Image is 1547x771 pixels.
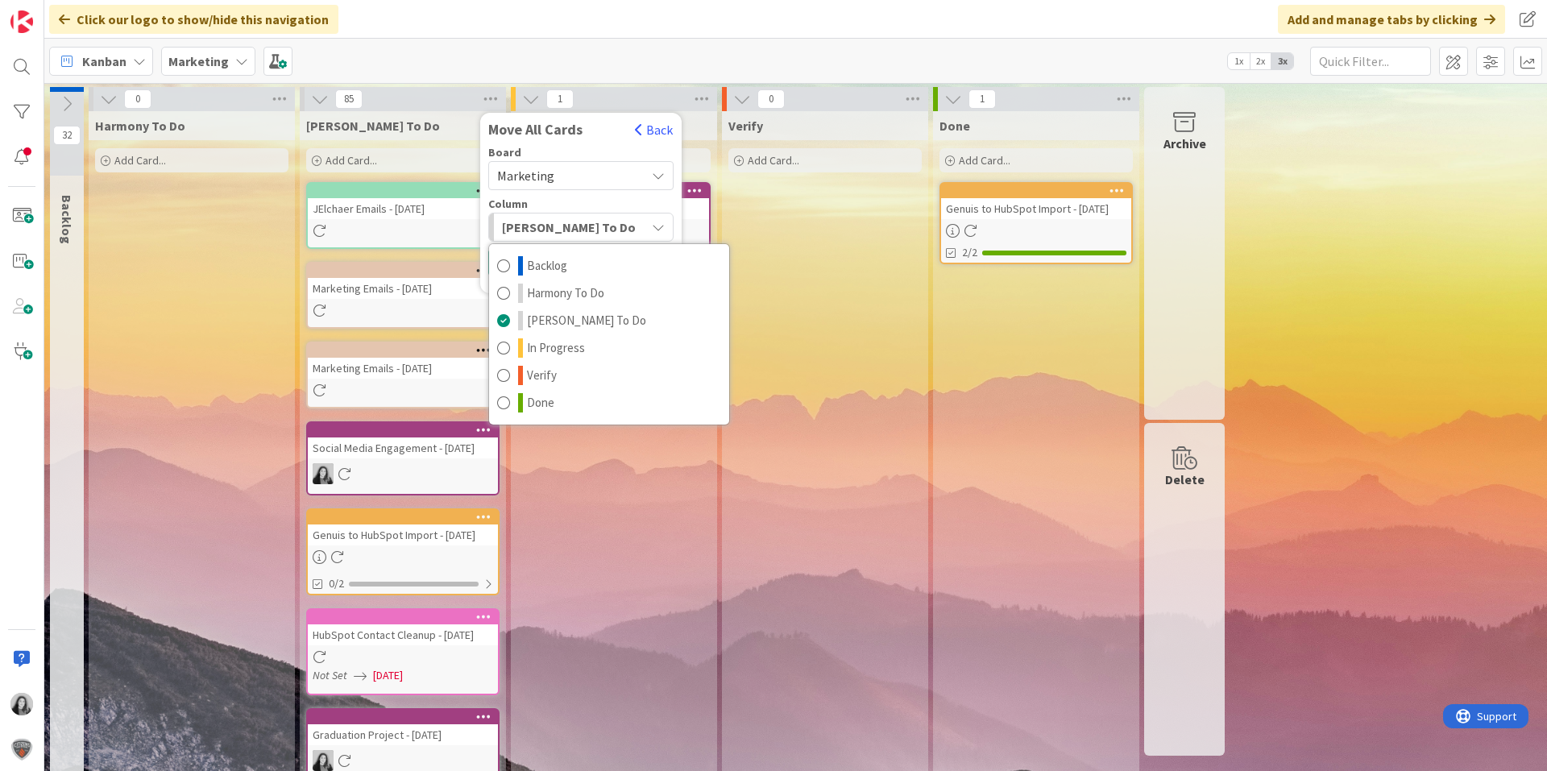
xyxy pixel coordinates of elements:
span: Add Card... [959,153,1010,168]
span: [DATE] [373,667,403,684]
a: In Progress [489,334,729,362]
span: Harmony To Do [527,284,604,303]
div: Marketing Emails - [DATE] [308,343,498,379]
div: Add and manage tabs by clicking [1278,5,1505,34]
span: 0/2 [329,575,344,592]
span: [PERSON_NAME] To Do [502,217,636,238]
span: 2/2 [962,244,977,261]
b: Marketing [168,53,229,69]
span: Backlog [527,256,567,276]
span: Verify [728,118,763,134]
input: Quick Filter... [1310,47,1431,76]
div: Social Media Engagement - [DATE] [308,423,498,458]
div: [PERSON_NAME] To Do [488,243,730,425]
span: Column [488,198,528,209]
img: JE [313,750,334,771]
div: Genuis to HubSpot Import - [DATE] [308,510,498,545]
span: Move All Cards [480,122,591,138]
span: In Progress [527,338,585,358]
div: Genuis to HubSpot Import - [DATE] [308,524,498,545]
div: JE [308,750,498,771]
div: Genuis to HubSpot Import - [DATE] [941,184,1131,219]
div: Click our logo to show/hide this navigation [49,5,338,34]
a: Backlog [489,252,729,280]
span: 1 [968,89,996,109]
span: Julie To Do [306,118,440,134]
a: Verify [489,362,729,389]
img: Visit kanbanzone.com [10,10,33,33]
span: 3x [1271,53,1293,69]
div: Social Media Engagement - [DATE] [308,437,498,458]
div: JElchaer Emails - [DATE] [308,184,498,219]
span: Add Card... [326,153,377,168]
span: Done [527,393,554,412]
span: Board [488,147,521,158]
span: Marketing [497,168,554,184]
div: Graduation Project - [DATE] [308,724,498,745]
span: Kanban [82,52,126,71]
button: [PERSON_NAME] To Do [488,213,674,242]
span: Add Card... [748,153,799,168]
span: 2x [1250,53,1271,69]
span: Support [34,2,73,22]
a: Harmony To Do [489,280,729,307]
div: JE [308,463,498,484]
button: Back [634,121,674,139]
span: [PERSON_NAME] To Do [527,311,646,330]
span: 0 [124,89,151,109]
div: Delete [1165,470,1205,489]
div: Marketing Emails - [DATE] [308,278,498,299]
span: 85 [335,89,363,109]
div: Archive [1163,134,1206,153]
span: 1 [546,89,574,109]
div: Marketing Emails - [DATE] [308,263,498,299]
span: Verify [527,366,557,385]
span: 1x [1228,53,1250,69]
div: HubSpot Contact Cleanup - [DATE] [308,624,498,645]
div: JElchaer Emails - [DATE] [308,198,498,219]
span: 32 [53,126,81,145]
div: Graduation Project - [DATE] [308,710,498,745]
span: Done [939,118,970,134]
img: avatar [10,738,33,761]
img: JE [10,693,33,715]
a: Done [489,389,729,417]
span: Add Card... [114,153,166,168]
img: JE [313,463,334,484]
i: Not Set [313,668,347,682]
a: [PERSON_NAME] To Do [489,307,729,334]
span: Harmony To Do [95,118,185,134]
div: Marketing Emails - [DATE] [308,358,498,379]
div: HubSpot Contact Cleanup - [DATE] [308,610,498,645]
span: Backlog [59,195,75,244]
span: 0 [757,89,785,109]
div: Genuis to HubSpot Import - [DATE] [941,198,1131,219]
